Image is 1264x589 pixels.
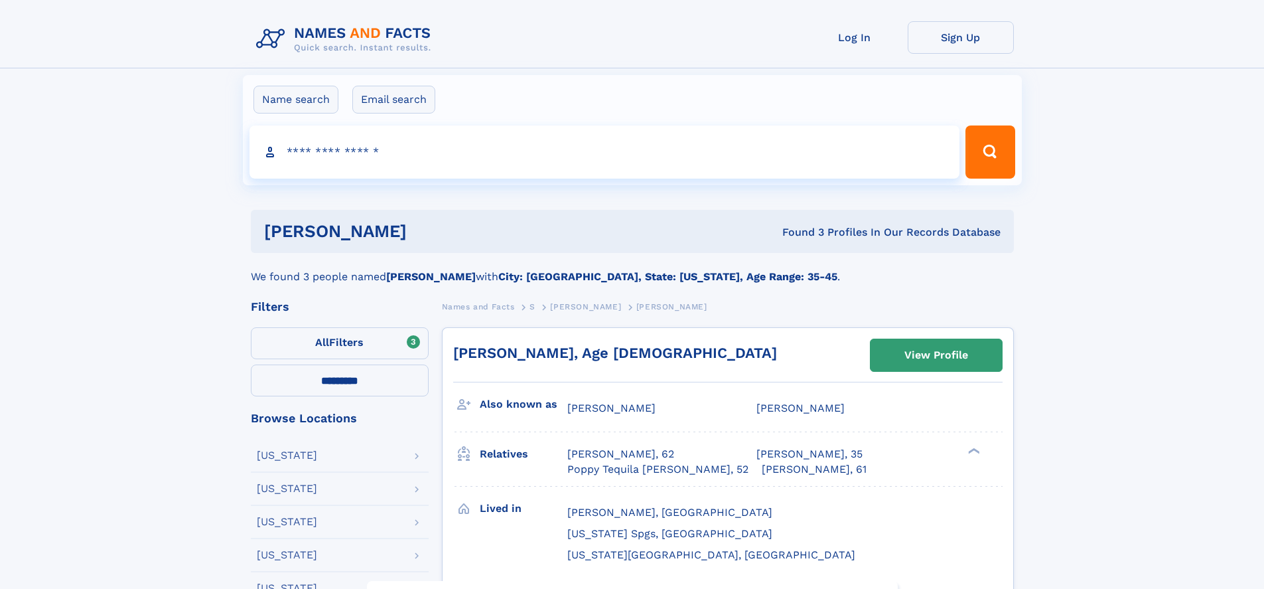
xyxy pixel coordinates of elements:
span: All [315,336,329,349]
a: Sign Up [908,21,1014,54]
span: [US_STATE] Spgs, [GEOGRAPHIC_DATA] [567,527,772,540]
a: View Profile [871,339,1002,371]
span: [PERSON_NAME] [550,302,621,311]
div: We found 3 people named with . [251,253,1014,285]
h3: Relatives [480,443,567,465]
span: [PERSON_NAME] [567,402,656,414]
a: Names and Facts [442,298,515,315]
span: [PERSON_NAME] [636,302,707,311]
span: S [529,302,535,311]
div: Found 3 Profiles In Our Records Database [595,225,1001,240]
div: View Profile [904,340,968,371]
input: search input [249,126,960,179]
h3: Lived in [480,497,567,520]
b: City: [GEOGRAPHIC_DATA], State: [US_STATE], Age Range: 35-45 [498,270,837,283]
label: Filters [251,327,429,359]
h3: Also known as [480,393,567,416]
div: ❯ [965,447,981,456]
div: Filters [251,301,429,313]
a: [PERSON_NAME], 61 [762,462,867,477]
div: [US_STATE] [257,450,317,461]
button: Search Button [965,126,1015,179]
a: Poppy Tequila [PERSON_NAME], 52 [567,462,748,477]
label: Name search [253,86,338,114]
a: [PERSON_NAME], 35 [756,447,863,462]
a: S [529,298,535,315]
a: [PERSON_NAME] [550,298,621,315]
h1: [PERSON_NAME] [264,223,595,240]
b: [PERSON_NAME] [386,270,476,283]
div: Browse Locations [251,412,429,424]
label: Email search [352,86,435,114]
a: [PERSON_NAME], 62 [567,447,674,462]
div: [US_STATE] [257,483,317,494]
div: [US_STATE] [257,550,317,560]
img: Logo Names and Facts [251,21,442,57]
a: Log In [802,21,908,54]
span: [US_STATE][GEOGRAPHIC_DATA], [GEOGRAPHIC_DATA] [567,548,855,561]
a: [PERSON_NAME], Age [DEMOGRAPHIC_DATA] [453,345,777,361]
span: [PERSON_NAME], [GEOGRAPHIC_DATA] [567,506,772,519]
span: [PERSON_NAME] [756,402,845,414]
div: [US_STATE] [257,517,317,527]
